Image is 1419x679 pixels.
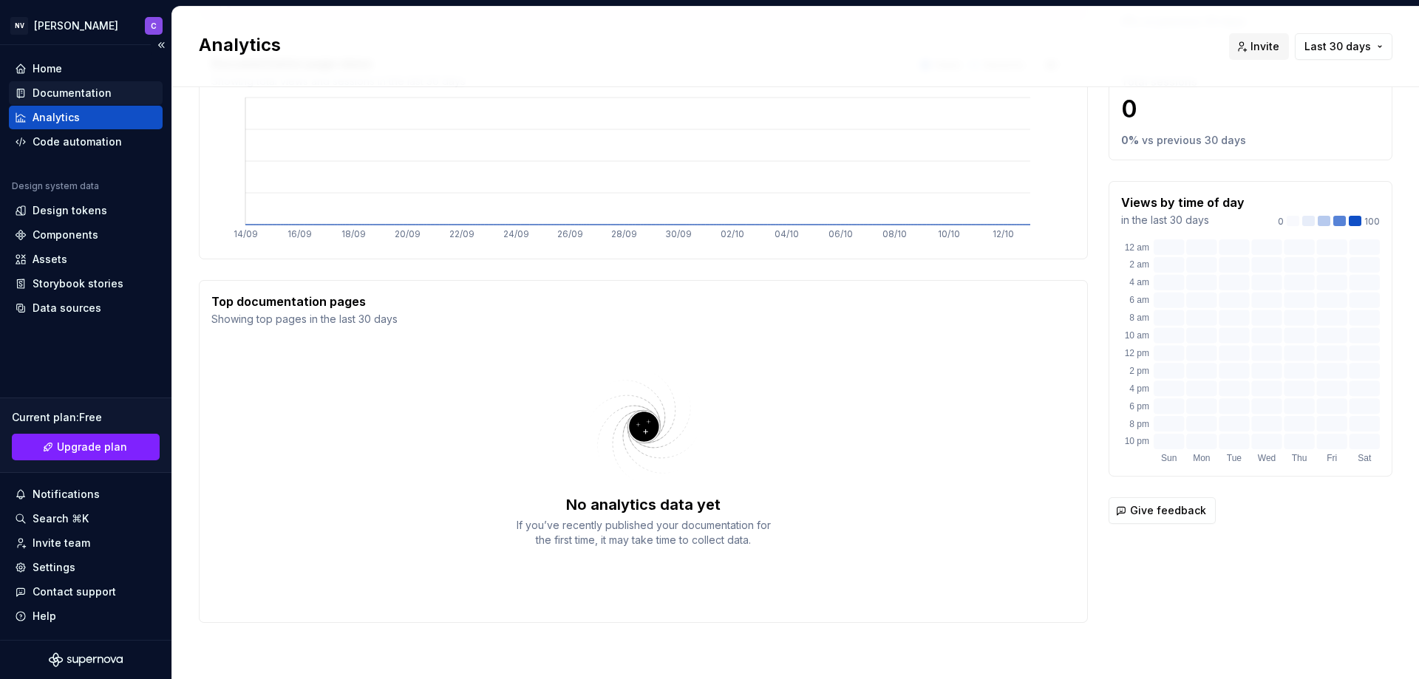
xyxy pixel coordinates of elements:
a: Storybook stories [9,272,163,296]
a: Invite team [9,531,163,555]
button: Upgrade plan [12,434,160,460]
text: 4 pm [1129,383,1149,394]
button: Help [9,604,163,628]
button: Contact support [9,580,163,604]
span: Upgrade plan [57,440,127,454]
h2: Analytics [199,33,1211,57]
text: 8 am [1129,313,1149,323]
p: in the last 30 days [1121,213,1245,228]
p: vs previous 30 days [1142,133,1246,148]
button: NV[PERSON_NAME]C [3,10,169,41]
div: C [151,20,157,32]
span: Give feedback [1130,503,1206,518]
div: Design system data [12,180,99,192]
div: Design tokens [33,203,107,218]
div: Analytics [33,110,80,125]
a: Design tokens [9,199,163,222]
a: Code automation [9,130,163,154]
a: Documentation [9,81,163,105]
text: 12 am [1125,242,1149,253]
p: 0 [1278,216,1284,228]
text: 2 am [1129,259,1149,270]
div: Current plan : Free [12,410,160,425]
tspan: 22/09 [449,228,474,239]
div: Documentation [33,86,112,100]
text: 10 pm [1125,436,1149,446]
div: Home [33,61,62,76]
text: 12 pm [1125,348,1149,358]
div: Components [33,228,98,242]
p: Showing top pages in the last 30 days [211,312,398,327]
div: Notifications [33,487,100,502]
text: Tue [1227,453,1242,463]
a: Analytics [9,106,163,129]
text: 4 am [1129,277,1149,287]
a: Home [9,57,163,81]
div: NV [10,17,28,35]
text: Mon [1193,453,1210,463]
div: Code automation [33,134,122,149]
button: Invite [1229,33,1289,60]
tspan: 04/10 [775,228,799,239]
svg: Supernova Logo [49,652,123,667]
tspan: 08/10 [882,228,907,239]
text: 6 pm [1129,401,1149,412]
text: Wed [1258,453,1276,463]
button: Search ⌘K [9,507,163,530]
div: [PERSON_NAME] [34,18,118,33]
a: Components [9,223,163,247]
text: Thu [1292,453,1307,463]
div: Data sources [33,301,101,315]
button: Collapse sidebar [151,35,171,55]
button: Give feedback [1109,497,1216,524]
tspan: 24/09 [503,228,529,239]
text: 10 am [1125,330,1149,341]
tspan: 14/09 [234,228,258,239]
a: Assets [9,248,163,271]
p: Views by time of day [1121,194,1245,211]
div: Search ⌘K [33,511,89,526]
tspan: 16/09 [287,228,312,239]
tspan: 20/09 [395,228,421,239]
div: Invite team [33,536,90,550]
tspan: 10/10 [938,228,960,239]
p: 0 % [1121,133,1139,148]
tspan: 06/10 [828,228,853,239]
div: No analytics data yet [566,494,721,515]
div: Assets [33,252,67,267]
div: Help [33,609,56,624]
tspan: 30/09 [665,228,692,239]
text: Sun [1161,453,1177,463]
a: Data sources [9,296,163,320]
div: Contact support [33,584,116,599]
text: Fri [1327,453,1337,463]
text: 6 am [1129,295,1149,305]
p: 0 [1121,95,1380,124]
tspan: 18/09 [341,228,366,239]
a: Settings [9,556,163,579]
button: Notifications [9,482,163,506]
text: Sat [1358,453,1372,463]
div: 100 [1278,216,1380,228]
span: Last 30 days [1304,39,1371,54]
text: 2 pm [1129,366,1149,376]
div: Storybook stories [33,276,123,291]
tspan: 12/10 [993,228,1014,239]
tspan: 02/10 [721,228,744,239]
div: If you’ve recently published your documentation for the first time, it may take time to collect d... [511,518,777,547]
p: Top documentation pages [211,293,398,310]
span: Invite [1250,39,1279,54]
tspan: 28/09 [611,228,637,239]
button: Last 30 days [1295,33,1392,60]
div: Settings [33,560,75,575]
tspan: 26/09 [557,228,583,239]
text: 8 pm [1129,419,1149,429]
